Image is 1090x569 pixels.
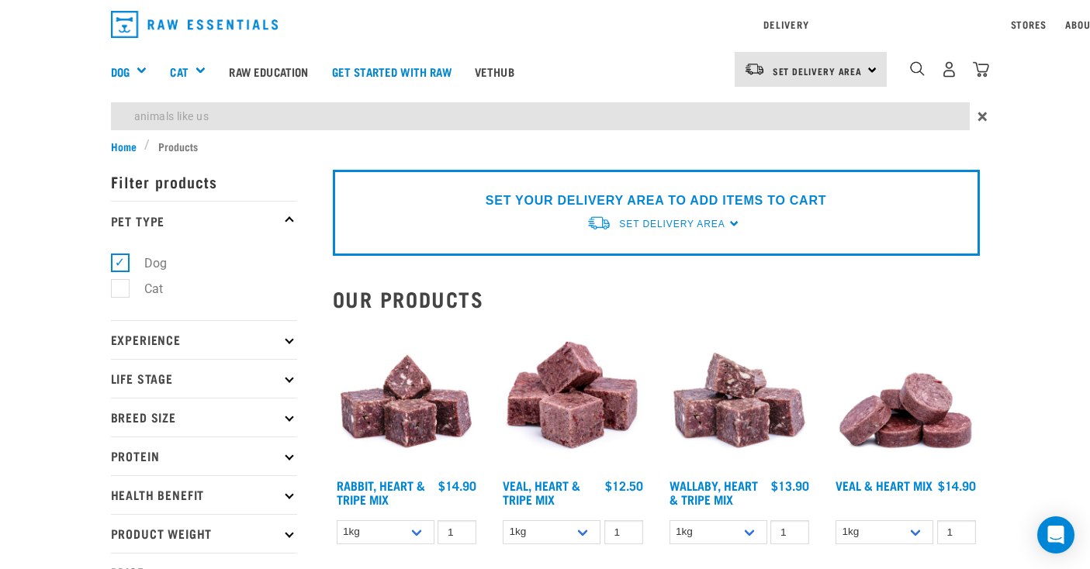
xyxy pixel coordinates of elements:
label: Cat [119,279,169,298]
input: 1 [937,520,976,544]
a: Raw Education [217,40,320,102]
a: Vethub [463,40,526,102]
p: Filter products [111,162,297,201]
img: Raw Essentials Logo [111,11,279,38]
p: SET YOUR DELIVERY AREA TO ADD ITEMS TO CART [486,191,826,210]
nav: breadcrumbs [111,138,980,154]
p: Life Stage [111,359,297,398]
div: $14.90 [438,478,476,492]
img: home-icon@2x.png [973,61,989,78]
p: Pet Type [111,201,297,240]
a: Delivery [763,22,808,27]
nav: dropdown navigation [99,5,992,44]
a: Get started with Raw [320,40,463,102]
span: × [978,102,988,130]
div: $13.90 [771,478,809,492]
input: 1 [438,520,476,544]
img: home-icon-1@2x.png [910,61,925,76]
div: Open Intercom Messenger [1037,516,1074,553]
span: Set Delivery Area [619,219,725,229]
input: Search... [111,102,970,130]
img: 1174 Wallaby Heart Tripe Mix 01 [666,323,814,471]
div: $12.50 [605,478,643,492]
a: Wallaby, Heart & Tripe Mix [670,481,758,502]
h2: Our Products [333,287,980,311]
p: Health Benefit [111,475,297,514]
a: Rabbit, Heart & Tripe Mix [337,481,425,502]
p: Product Weight [111,514,297,553]
span: Set Delivery Area [773,68,863,74]
input: 1 [770,520,809,544]
img: Cubes [499,323,647,471]
a: Cat [170,63,188,81]
input: 1 [604,520,643,544]
a: Veal, Heart & Tripe Mix [503,481,580,502]
span: Home [111,138,137,154]
a: Home [111,138,145,154]
img: van-moving.png [587,215,611,231]
img: 1152 Veal Heart Medallions 01 [832,323,980,471]
a: Stores [1011,22,1047,27]
p: Breed Size [111,398,297,436]
p: Protein [111,436,297,475]
label: Dog [119,253,173,273]
a: Veal & Heart Mix [836,481,933,488]
div: $14.90 [938,478,976,492]
img: user.png [941,61,957,78]
img: 1175 Rabbit Heart Tripe Mix 01 [333,323,481,471]
p: Experience [111,320,297,359]
a: Dog [111,63,130,81]
img: van-moving.png [744,62,765,76]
